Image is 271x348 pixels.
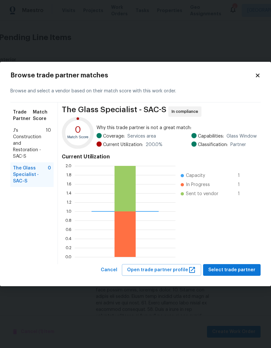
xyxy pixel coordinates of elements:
[127,266,196,274] span: Open trade partner profile
[97,125,257,131] span: Why this trade partner is not a great match:
[198,133,224,140] span: Capabilities:
[98,264,120,276] button: Cancel
[103,141,143,148] span: Current Utilization:
[66,209,71,213] text: 1.0
[66,173,71,177] text: 1.8
[172,108,201,115] span: In compliance
[146,141,162,148] span: 200.0 %
[186,172,205,179] span: Capacity
[67,182,71,186] text: 1.6
[13,165,48,184] span: The Glass Specialist - SAC-S
[46,127,51,160] span: 10
[226,133,257,140] span: Glass Window
[48,165,51,184] span: 0
[103,133,125,140] span: Coverage:
[186,181,210,188] span: In Progress
[66,227,71,231] text: 0.6
[10,80,261,102] div: Browse and select a vendor based on their match score with this work order.
[66,246,71,249] text: 0.2
[65,236,71,240] text: 0.4
[65,255,71,259] text: 0.0
[75,126,81,134] text: 0
[65,218,71,222] text: 0.8
[127,133,156,140] span: Services area
[230,141,246,148] span: Partner
[66,164,71,167] text: 2.0
[238,181,248,188] span: 1
[66,191,71,195] text: 1.4
[33,109,51,122] span: Match Score
[67,200,71,204] text: 1.2
[122,264,201,276] button: Open trade partner profile
[198,141,228,148] span: Classification:
[186,191,218,197] span: Sent to vendor
[238,172,248,179] span: 1
[62,106,166,117] span: The Glass Specialist - SAC-S
[13,109,33,122] span: Trade Partner
[208,266,255,274] span: Select trade partner
[10,72,255,79] h2: Browse trade partner matches
[203,264,261,276] button: Select trade partner
[62,154,257,160] h4: Current Utilization
[67,135,88,139] text: Match Score
[101,266,117,274] span: Cancel
[13,127,46,160] span: J's Construction and Restoration - SAC-S
[238,191,248,197] span: 1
